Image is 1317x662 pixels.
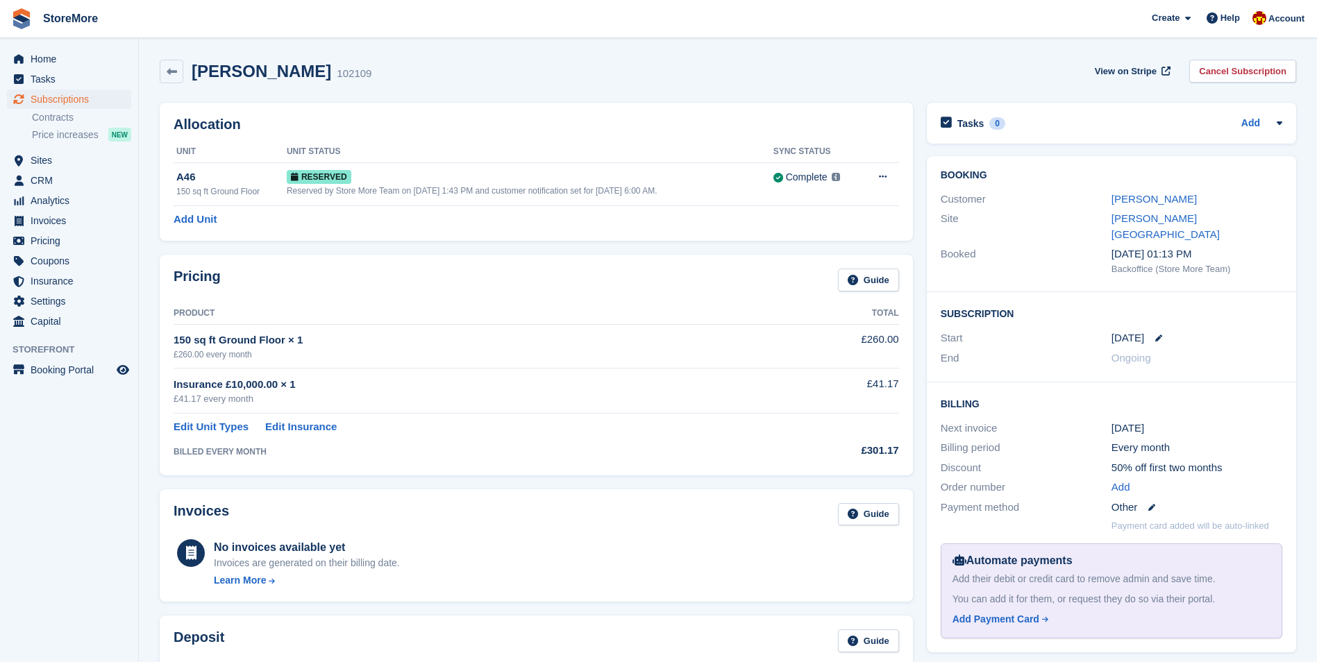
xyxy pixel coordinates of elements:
[838,503,899,526] a: Guide
[941,350,1112,366] div: End
[31,231,114,251] span: Pricing
[1112,500,1282,516] div: Other
[174,419,249,435] a: Edit Unit Types
[7,171,131,190] a: menu
[1112,330,1144,346] time: 2025-08-28 00:00:00 UTC
[941,500,1112,516] div: Payment method
[763,368,899,414] td: £41.17
[773,141,861,163] th: Sync Status
[1112,193,1197,205] a: [PERSON_NAME]
[31,360,114,380] span: Booking Portal
[763,443,899,459] div: £301.17
[941,246,1112,275] div: Booked
[941,211,1112,242] div: Site
[763,324,899,368] td: £260.00
[1112,479,1130,495] a: Add
[1241,116,1260,132] a: Add
[31,90,114,109] span: Subscriptions
[941,396,1282,410] h2: Billing
[838,629,899,652] a: Guide
[1112,246,1282,262] div: [DATE] 01:13 PM
[174,332,763,348] div: 150 sq ft Ground Floor × 1
[1112,421,1282,436] div: [DATE]
[31,271,114,291] span: Insurance
[7,211,131,230] a: menu
[7,271,131,291] a: menu
[31,171,114,190] span: CRM
[176,169,287,185] div: A46
[763,303,899,325] th: Total
[838,269,899,291] a: Guide
[7,291,131,311] a: menu
[337,66,371,82] div: 102109
[7,251,131,271] a: menu
[953,572,1270,586] div: Add their debit or credit card to remove admin and save time.
[1220,11,1240,25] span: Help
[32,128,99,142] span: Price increases
[174,629,224,652] h2: Deposit
[1095,65,1157,78] span: View on Stripe
[214,573,266,588] div: Learn More
[31,69,114,89] span: Tasks
[37,7,103,30] a: StoreMore
[953,592,1270,606] div: You can add it for them, or request they do so via their portal.
[1112,262,1282,276] div: Backoffice (Store More Team)
[174,392,763,406] div: £41.17 every month
[941,170,1282,181] h2: Booking
[115,362,131,378] a: Preview store
[287,170,351,184] span: Reserved
[214,539,400,556] div: No invoices available yet
[265,419,337,435] a: Edit Insurance
[941,460,1112,476] div: Discount
[953,552,1270,569] div: Automate payments
[32,111,131,124] a: Contracts
[174,503,229,526] h2: Invoices
[287,141,773,163] th: Unit Status
[174,269,221,291] h2: Pricing
[174,117,899,133] h2: Allocation
[1152,11,1180,25] span: Create
[1268,12,1305,26] span: Account
[31,312,114,331] span: Capital
[31,191,114,210] span: Analytics
[1112,352,1151,364] span: Ongoing
[941,330,1112,346] div: Start
[941,440,1112,456] div: Billing period
[1112,519,1269,533] p: Payment card added will be auto-linked
[7,191,131,210] a: menu
[7,231,131,251] a: menu
[1252,11,1266,25] img: Store More Team
[214,556,400,570] div: Invoices are generated on their billing date.
[7,49,131,69] a: menu
[174,445,763,458] div: BILLED EVERY MONTH
[192,62,331,80] h2: [PERSON_NAME]
[1089,60,1173,83] a: View on Stripe
[7,90,131,109] a: menu
[287,185,773,197] div: Reserved by Store More Team on [DATE] 1:43 PM and customer notification set for [DATE] 6:00 AM.
[176,185,287,198] div: 150 sq ft Ground Floor
[174,141,287,163] th: Unit
[31,291,114,311] span: Settings
[174,212,217,228] a: Add Unit
[941,421,1112,436] div: Next invoice
[7,312,131,331] a: menu
[941,192,1112,207] div: Customer
[32,127,131,142] a: Price increases NEW
[31,49,114,69] span: Home
[786,170,828,185] div: Complete
[953,612,1039,627] div: Add Payment Card
[108,128,131,142] div: NEW
[7,151,131,170] a: menu
[174,303,763,325] th: Product
[1112,212,1220,240] a: [PERSON_NAME][GEOGRAPHIC_DATA]
[7,69,131,89] a: menu
[7,360,131,380] a: menu
[832,173,840,181] img: icon-info-grey-7440780725fd019a000dd9b08b2336e03edf1995a4989e88bcd33f0948082b44.svg
[957,117,984,130] h2: Tasks
[989,117,1005,130] div: 0
[941,479,1112,495] div: Order number
[174,377,763,393] div: Insurance £10,000.00 × 1
[174,348,763,361] div: £260.00 every month
[31,251,114,271] span: Coupons
[1112,440,1282,456] div: Every month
